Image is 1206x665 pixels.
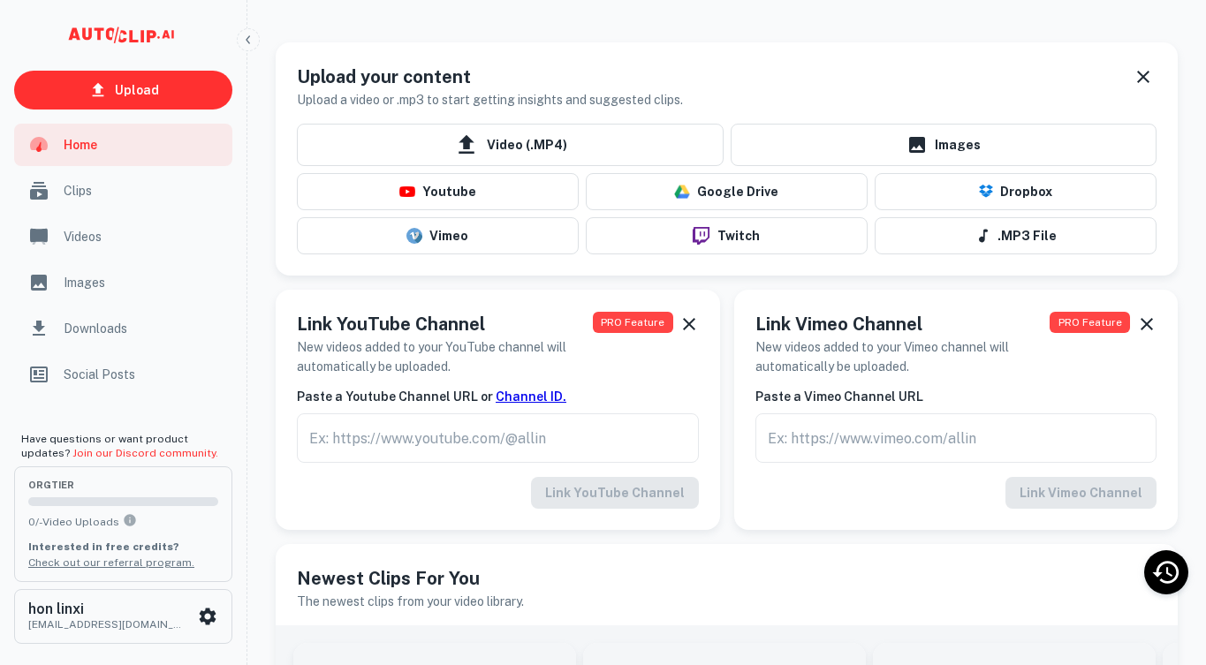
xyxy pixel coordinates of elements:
[14,170,232,212] a: Clips
[1130,64,1157,90] button: Dismiss
[64,365,222,384] span: Social Posts
[297,413,699,463] input: Ex: https://www.youtube.com/@allin
[586,173,868,210] button: Google Drive
[755,337,1051,376] h6: New videos added to your Vimeo channel will automatically be uploaded.
[1050,312,1130,333] span: This feature is available to PRO users only. Upgrade your plan now!
[28,616,187,632] p: [EMAIL_ADDRESS][DOMAIN_NAME]
[14,215,232,258] a: Videos
[755,311,1051,337] h5: Link Vimeo Channel
[14,124,232,166] a: Home
[297,217,579,254] button: Vimeo
[979,185,993,200] img: Dropbox Logo
[14,353,232,396] a: Social Posts
[14,589,232,644] button: hon linxi[EMAIL_ADDRESS][DOMAIN_NAME]
[686,227,717,245] img: twitch-logo.png
[731,124,1157,166] a: Images
[875,173,1157,210] button: Dropbox
[593,312,673,333] span: This feature is available to PRO users only. Upgrade your plan now!
[64,319,222,338] span: Downloads
[297,592,1157,611] h6: The newest clips from your video library.
[297,173,579,210] button: Youtube
[64,181,222,200] span: Clips
[297,311,593,337] h5: Link YouTube Channel
[297,565,1157,592] h5: Newest Clips For You
[64,227,222,246] span: Videos
[72,447,218,459] a: Join our Discord community.
[586,217,868,254] button: Twitch
[297,64,683,90] h5: Upload your content
[14,307,232,350] a: Downloads
[297,337,593,376] h6: New videos added to your YouTube channel will automatically be uploaded.
[755,477,1157,509] div: This feature is available to PRO users only.
[14,466,232,581] button: orgTier0/-Video UploadsYou can upload 0 videos per month on the org tier. Upgrade to upload more....
[14,71,232,110] a: Upload
[297,90,683,110] h6: Upload a video or .mp3 to start getting insights and suggested clips.
[64,273,222,292] span: Images
[755,413,1157,463] div: This feature is available to PRO users only.
[115,80,159,100] p: Upload
[28,556,194,569] a: Check out our referral program.
[406,228,422,244] img: vimeo-logo.svg
[14,261,232,304] a: Images
[1137,311,1157,337] button: Dismiss
[755,413,1157,463] input: Ex: https://www.vimeo.com/allin
[755,387,1157,406] h6: Paste a Vimeo Channel URL
[28,513,218,530] p: 0 / - Video Uploads
[1144,550,1188,594] div: Recent Activity
[680,311,699,337] button: Dismiss
[399,186,415,197] img: youtube-logo.png
[28,539,218,555] p: Interested in free credits?
[875,217,1157,254] button: .MP3 File
[496,389,566,404] a: Channel ID.
[123,513,137,527] svg: You can upload 0 videos per month on the org tier. Upgrade to upload more.
[297,124,724,166] span: Video (.MP4)
[297,387,699,406] h6: Paste a Youtube Channel URL or
[297,413,699,463] div: This feature is available to PRO users only.
[674,184,690,200] img: drive-logo.png
[28,602,187,616] h6: hon linxi
[297,477,699,509] div: This feature is available to PRO users only.
[28,480,218,490] span: org Tier
[64,135,222,155] span: Home
[21,433,218,459] span: Have questions or want product updates?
